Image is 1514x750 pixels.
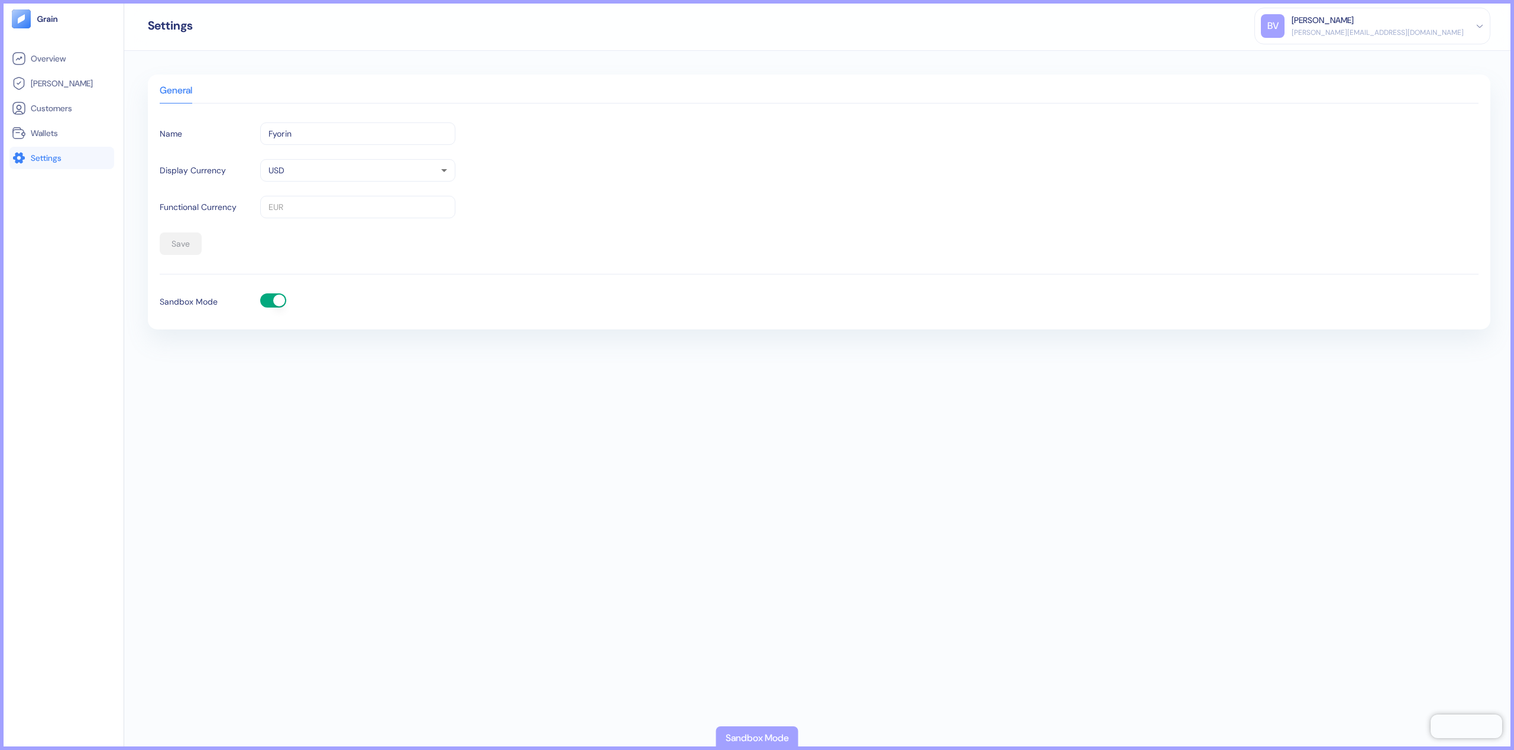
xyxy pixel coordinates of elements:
span: Settings [31,152,62,164]
span: Customers [31,102,72,114]
iframe: Chatra live chat [1431,715,1502,738]
a: [PERSON_NAME] [12,76,112,90]
div: [PERSON_NAME][EMAIL_ADDRESS][DOMAIN_NAME] [1292,27,1464,38]
span: [PERSON_NAME] [31,77,93,89]
div: BV [1261,14,1285,38]
div: USD [260,159,455,182]
a: Overview [12,51,112,66]
label: Name [160,128,182,140]
div: Sandbox Mode [726,731,789,745]
img: logo [37,15,59,23]
span: Wallets [31,127,58,139]
a: Wallets [12,126,112,140]
div: Settings [148,20,193,31]
label: Functional Currency [160,201,237,214]
a: Customers [12,101,112,115]
label: Sandbox Mode [160,296,218,308]
div: [PERSON_NAME] [1292,14,1354,27]
a: Settings [12,151,112,165]
img: logo-tablet-V2.svg [12,9,31,28]
div: General [160,86,192,103]
label: Display Currency [160,164,226,177]
span: Overview [31,53,66,64]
